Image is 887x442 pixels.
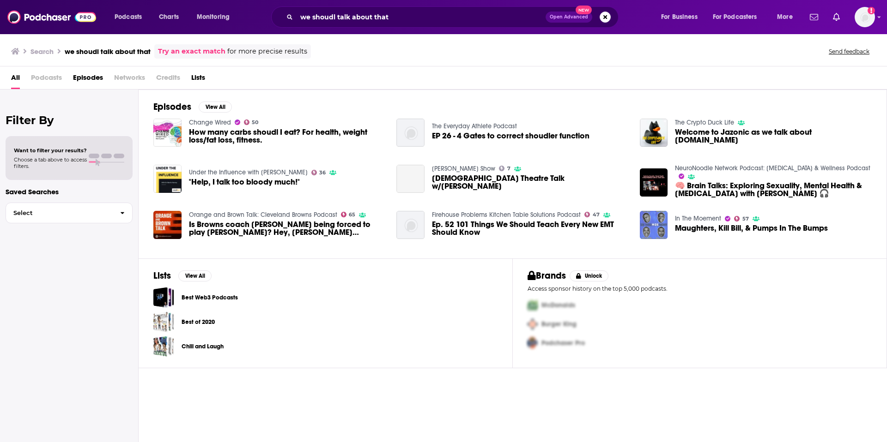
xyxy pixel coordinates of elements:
[640,168,668,197] img: 🧠 Brain Talks: Exploring Sexuality, Mental Health & Neurofeedback with Dr. Ruth Cohn 🎧
[244,119,259,125] a: 50
[550,15,588,19] span: Open Advanced
[777,11,793,24] span: More
[115,11,142,24] span: Podcasts
[189,168,308,176] a: Under the Influence with Martin Harvey
[6,113,133,127] h2: Filter By
[655,10,709,24] button: open menu
[855,7,875,27] img: User Profile
[584,212,600,217] a: 47
[432,174,629,190] a: Gospel Theatre Talk w/Shawn Henderson
[640,211,668,239] a: Maughters, Kill Bill, & Pumps In The Bumps
[675,128,872,144] span: Welcome to Jazonic as we talk about [DOMAIN_NAME]
[6,203,133,223] button: Select
[158,46,225,57] a: Try an exact match
[153,119,182,147] img: How many carbs shoudl I eat? For health, weight loss/fat loss, fitness.
[541,320,577,328] span: Burger King
[675,164,870,172] a: NeuroNoodle Network Podcast: Neurofeedback & Wellness Podcast
[771,10,804,24] button: open menu
[541,301,575,309] span: McDonalds
[675,224,828,232] a: Maughters, Kill Bill, & Pumps In The Bumps
[734,216,749,221] a: 57
[546,12,592,23] button: Open AdvancedNew
[252,120,258,125] span: 50
[742,217,749,221] span: 57
[191,70,205,89] span: Lists
[189,211,337,219] a: Orange and Brown Talk: Cleveland Browns Podcast
[73,70,103,89] a: Episodes
[153,287,174,308] span: Best Web3 Podcasts
[432,221,629,236] a: Ep. 52 101 Things We Should Teach Every New EMT Should Know
[576,6,592,14] span: New
[675,182,872,197] span: 🧠 Brain Talks: Exploring Sexuality, Mental Health & [MEDICAL_DATA] with [PERSON_NAME] 🎧
[153,336,174,357] span: Chill and Laugh
[675,128,872,144] a: Welcome to Jazonic as we talk about Gamefi.ch
[297,10,546,24] input: Search podcasts, credits, & more...
[7,8,96,26] img: Podchaser - Follow, Share and Rate Podcasts
[153,101,232,113] a: EpisodesView All
[524,334,541,352] img: Third Pro Logo
[6,210,113,216] span: Select
[227,46,307,57] span: for more precise results
[189,128,386,144] a: How many carbs shoudl I eat? For health, weight loss/fat loss, fitness.
[432,211,581,219] a: Firehouse Problems Kitchen Table Solutions Podcast
[156,70,180,89] span: Credits
[153,211,182,239] a: Is Browns coach Kevin Stefanski being forced to play Deshaun Watson? Hey, Mary Kay!
[570,270,609,281] button: Unlock
[528,285,872,292] p: Access sponsor history on the top 5,000 podcasts.
[713,11,757,24] span: For Podcasters
[14,147,87,154] span: Want to filter your results?
[593,213,600,217] span: 47
[182,293,238,303] a: Best Web3 Podcasts
[182,317,215,327] a: Best of 2020
[153,10,184,24] a: Charts
[524,296,541,315] img: First Pro Logo
[14,156,87,169] span: Choose a tab above to access filters.
[311,170,326,175] a: 36
[432,174,629,190] span: [DEMOGRAPHIC_DATA] Theatre Talk w/[PERSON_NAME]
[432,165,495,173] a: Tamika Hall Show
[11,70,20,89] a: All
[65,47,151,56] h3: we shoudl talk about that
[707,10,771,24] button: open menu
[640,119,668,147] a: Welcome to Jazonic as we talk about Gamefi.ch
[829,9,844,25] a: Show notifications dropdown
[806,9,822,25] a: Show notifications dropdown
[178,270,212,281] button: View All
[432,132,589,140] a: EP 26 - 4 Gates to correct shoudler function
[189,178,300,186] span: "Help, I talk too bloody much!"
[541,339,585,347] span: Podchaser Pro
[528,270,566,281] h2: Brands
[499,166,510,171] a: 7
[189,221,386,236] span: Is Browns coach [PERSON_NAME] being forced to play [PERSON_NAME]? Hey, [PERSON_NAME] [PERSON_NAME]!
[319,171,326,175] span: 36
[855,7,875,27] button: Show profile menu
[153,101,191,113] h2: Episodes
[189,221,386,236] a: Is Browns coach Kevin Stefanski being forced to play Deshaun Watson? Hey, Mary Kay!
[675,215,721,222] a: In The Moement
[396,119,425,147] img: EP 26 - 4 Gates to correct shoudler function
[396,211,425,239] img: Ep. 52 101 Things We Should Teach Every New EMT Should Know
[108,10,154,24] button: open menu
[189,119,231,126] a: Change Wired
[661,11,698,24] span: For Business
[153,270,171,281] h2: Lists
[341,212,356,217] a: 65
[280,6,627,28] div: Search podcasts, credits, & more...
[524,315,541,334] img: Second Pro Logo
[675,182,872,197] a: 🧠 Brain Talks: Exploring Sexuality, Mental Health & Neurofeedback with Dr. Ruth Cohn 🎧
[6,187,133,196] p: Saved Searches
[153,311,174,332] a: Best of 2020
[675,119,734,126] a: The Crypto Duck Life
[855,7,875,27] span: Logged in as ldigiovine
